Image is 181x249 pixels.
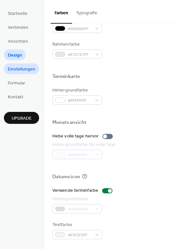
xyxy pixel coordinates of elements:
span: Startseite [8,10,27,17]
span: Kontakt [8,94,23,101]
div: Monatsansicht [52,119,86,126]
div: Rahmenfarbe [52,41,101,48]
a: Startseite [4,8,31,18]
a: Formular [4,77,29,88]
div: Hintergrundfarbe [52,196,101,202]
span: Verbinden [8,24,28,31]
span: Formular [8,80,25,87]
a: Ansichten [4,36,32,46]
span: Design [8,52,22,59]
div: Datumsicon [52,174,80,180]
span: #FFFFFFFF [68,97,92,104]
span: #E7E7E7FF [68,51,92,58]
div: Terminkarte [52,73,80,80]
div: Hintergrundfarbe für volle tage [52,141,116,148]
span: Einstellungen [8,66,35,73]
a: Einstellungen [4,63,39,74]
span: Upgrade [12,115,32,122]
div: Verwende terminfarbe [52,187,98,194]
div: Textfarbe [52,222,101,228]
div: Hintergrundfarbe [52,87,101,94]
span: #000000FF [68,26,92,32]
a: Verbinden [4,22,32,32]
span: #F3F3F3FF [68,232,92,239]
span: Ansichten [8,38,28,45]
div: Hebe volle tage hervor [52,133,99,140]
button: Upgrade [4,112,39,124]
a: Design [4,49,26,60]
a: Kontakt [4,91,27,102]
